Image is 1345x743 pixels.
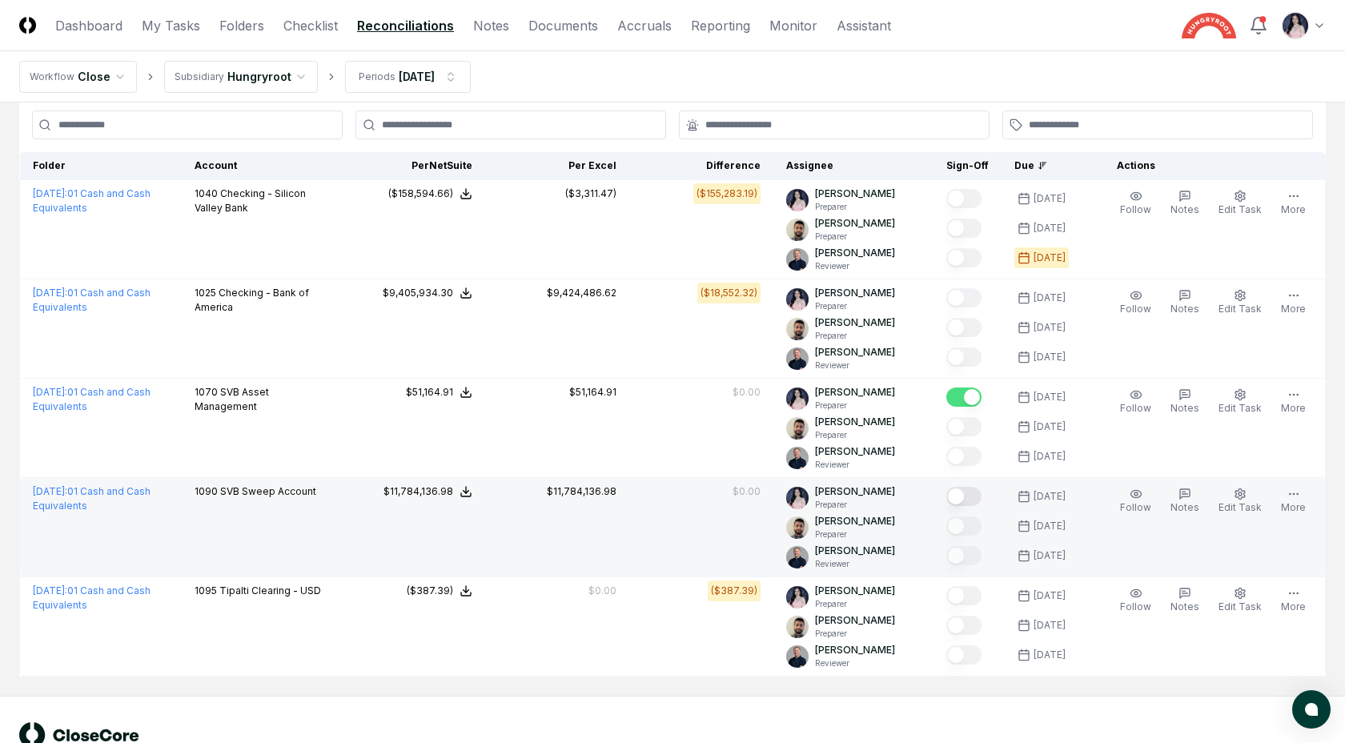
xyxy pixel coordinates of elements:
[786,586,809,608] img: ACg8ocK1rwy8eqCe8mfIxWeyxIbp_9IQcG1JX1XyIUBvatxmYFCosBjk=s96-c
[195,287,309,313] span: Checking - Bank of America
[357,16,454,35] a: Reconciliations
[1117,385,1154,419] button: Follow
[815,444,895,459] p: [PERSON_NAME]
[388,187,472,201] button: ($158,594.66)
[946,417,982,436] button: Mark complete
[815,330,895,342] p: Preparer
[195,159,328,173] div: Account
[485,152,629,180] th: Per Excel
[1117,584,1154,617] button: Follow
[617,16,672,35] a: Accruals
[786,447,809,469] img: ACg8ocLvq7MjQV6RZF1_Z8o96cGG_vCwfvrLdMx8PuJaibycWA8ZaAE=s96-c
[946,248,982,267] button: Mark complete
[815,657,895,669] p: Reviewer
[946,546,982,565] button: Mark complete
[786,546,809,568] img: ACg8ocLvq7MjQV6RZF1_Z8o96cGG_vCwfvrLdMx8PuJaibycWA8ZaAE=s96-c
[20,152,182,180] th: Folder
[195,187,306,214] span: Checking - Silicon Valley Bank
[383,484,472,499] button: $11,784,136.98
[815,459,895,471] p: Reviewer
[219,16,264,35] a: Folders
[195,287,216,299] span: 1025
[815,643,895,657] p: [PERSON_NAME]
[175,70,224,84] div: Subsidiary
[407,584,472,598] button: ($387.39)
[946,447,982,466] button: Mark complete
[1278,385,1309,419] button: More
[786,318,809,340] img: d09822cc-9b6d-4858-8d66-9570c114c672_214030b4-299a-48fd-ad93-fc7c7aef54c6.png
[815,300,895,312] p: Preparer
[815,484,895,499] p: [PERSON_NAME]
[815,514,895,528] p: [PERSON_NAME]
[733,385,761,400] div: $0.00
[1117,286,1154,319] button: Follow
[33,187,151,214] a: [DATE]:01 Cash and Cash Equivalents
[1170,303,1199,315] span: Notes
[1283,13,1308,38] img: ACg8ocK1rwy8eqCe8mfIxWeyxIbp_9IQcG1JX1XyIUBvatxmYFCosBjk=s96-c
[1120,501,1151,513] span: Follow
[1278,286,1309,319] button: More
[1215,484,1265,518] button: Edit Task
[1219,203,1262,215] span: Edit Task
[383,286,453,300] div: $9,405,934.30
[1034,390,1066,404] div: [DATE]
[1120,600,1151,612] span: Follow
[345,61,471,93] button: Periods[DATE]
[406,385,472,400] button: $51,164.91
[1278,584,1309,617] button: More
[629,152,773,180] th: Difference
[1034,519,1066,533] div: [DATE]
[1034,420,1066,434] div: [DATE]
[1215,385,1265,419] button: Edit Task
[815,598,895,610] p: Preparer
[142,16,200,35] a: My Tasks
[1034,320,1066,335] div: [DATE]
[815,246,895,260] p: [PERSON_NAME]
[1034,350,1066,364] div: [DATE]
[815,429,895,441] p: Preparer
[946,318,982,337] button: Mark complete
[786,645,809,668] img: ACg8ocLvq7MjQV6RZF1_Z8o96cGG_vCwfvrLdMx8PuJaibycWA8ZaAE=s96-c
[1278,187,1309,220] button: More
[786,487,809,509] img: ACg8ocK1rwy8eqCe8mfIxWeyxIbp_9IQcG1JX1XyIUBvatxmYFCosBjk=s96-c
[1167,484,1202,518] button: Notes
[815,260,895,272] p: Reviewer
[33,287,67,299] span: [DATE] :
[1167,385,1202,419] button: Notes
[569,385,616,400] div: $51,164.91
[528,16,598,35] a: Documents
[815,286,895,300] p: [PERSON_NAME]
[219,584,321,596] span: Tipalti Clearing - USD
[195,386,218,398] span: 1070
[1170,402,1199,414] span: Notes
[815,558,895,570] p: Reviewer
[815,216,895,231] p: [PERSON_NAME]
[733,484,761,499] div: $0.00
[383,286,472,300] button: $9,405,934.30
[195,584,217,596] span: 1095
[33,287,151,313] a: [DATE]:01 Cash and Cash Equivalents
[786,288,809,311] img: ACg8ocK1rwy8eqCe8mfIxWeyxIbp_9IQcG1JX1XyIUBvatxmYFCosBjk=s96-c
[1104,159,1313,173] div: Actions
[786,417,809,440] img: d09822cc-9b6d-4858-8d66-9570c114c672_214030b4-299a-48fd-ad93-fc7c7aef54c6.png
[1120,203,1151,215] span: Follow
[1117,187,1154,220] button: Follow
[697,187,757,201] div: ($155,283.19)
[786,616,809,638] img: d09822cc-9b6d-4858-8d66-9570c114c672_214030b4-299a-48fd-ad93-fc7c7aef54c6.png
[815,315,895,330] p: [PERSON_NAME]
[19,61,471,93] nav: breadcrumb
[786,347,809,370] img: ACg8ocLvq7MjQV6RZF1_Z8o96cGG_vCwfvrLdMx8PuJaibycWA8ZaAE=s96-c
[815,613,895,628] p: [PERSON_NAME]
[383,484,453,499] div: $11,784,136.98
[1117,484,1154,518] button: Follow
[406,385,453,400] div: $51,164.91
[701,286,757,300] div: ($18,552.32)
[815,628,895,640] p: Preparer
[195,187,218,199] span: 1040
[1215,286,1265,319] button: Edit Task
[1034,588,1066,603] div: [DATE]
[1278,484,1309,518] button: More
[1120,303,1151,315] span: Follow
[1034,648,1066,662] div: [DATE]
[195,386,269,412] span: SVB Asset Management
